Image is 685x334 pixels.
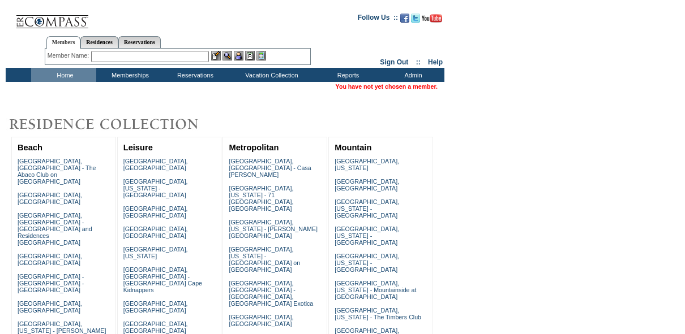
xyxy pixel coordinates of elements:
[335,280,416,300] a: [GEOGRAPHIC_DATA], [US_STATE] - Mountainside at [GEOGRAPHIC_DATA]
[400,17,409,24] a: Become our fan on Facebook
[422,14,442,23] img: Subscribe to our YouTube Channel
[161,68,226,82] td: Reservations
[211,51,221,60] img: b_edit.gif
[123,320,188,334] a: [GEOGRAPHIC_DATA], [GEOGRAPHIC_DATA]
[335,307,421,320] a: [GEOGRAPHIC_DATA], [US_STATE] - The Timbers Club
[123,143,153,152] a: Leisure
[400,14,409,23] img: Become our fan on Facebook
[6,113,226,136] img: Destinations by Exclusive Resorts
[18,158,96,185] a: [GEOGRAPHIC_DATA], [GEOGRAPHIC_DATA] - The Abaco Club on [GEOGRAPHIC_DATA]
[123,158,188,171] a: [GEOGRAPHIC_DATA], [GEOGRAPHIC_DATA]
[118,36,161,48] a: Reservations
[335,198,399,219] a: [GEOGRAPHIC_DATA], [US_STATE] - [GEOGRAPHIC_DATA]
[379,68,444,82] td: Admin
[256,51,266,60] img: b_calculator.gif
[123,178,188,198] a: [GEOGRAPHIC_DATA], [US_STATE] - [GEOGRAPHIC_DATA]
[18,143,42,152] a: Beach
[6,17,15,18] img: i.gif
[245,51,255,60] img: Reservations
[18,212,92,246] a: [GEOGRAPHIC_DATA], [GEOGRAPHIC_DATA] - [GEOGRAPHIC_DATA] and Residences [GEOGRAPHIC_DATA]
[80,36,118,48] a: Residences
[234,51,243,60] img: Impersonate
[222,51,232,60] img: View
[229,158,311,178] a: [GEOGRAPHIC_DATA], [GEOGRAPHIC_DATA] - Casa [PERSON_NAME]
[48,51,91,60] div: Member Name:
[380,58,408,66] a: Sign Out
[314,68,379,82] td: Reports
[18,192,82,205] a: [GEOGRAPHIC_DATA], [GEOGRAPHIC_DATA]
[123,300,188,314] a: [GEOGRAPHIC_DATA], [GEOGRAPHIC_DATA]
[229,246,300,273] a: [GEOGRAPHIC_DATA], [US_STATE] - [GEOGRAPHIC_DATA] on [GEOGRAPHIC_DATA]
[335,158,399,171] a: [GEOGRAPHIC_DATA], [US_STATE]
[123,266,202,293] a: [GEOGRAPHIC_DATA], [GEOGRAPHIC_DATA] - [GEOGRAPHIC_DATA] Cape Kidnappers
[46,36,81,49] a: Members
[229,280,313,307] a: [GEOGRAPHIC_DATA], [GEOGRAPHIC_DATA] - [GEOGRAPHIC_DATA], [GEOGRAPHIC_DATA] Exotica
[335,143,371,152] a: Mountain
[18,273,84,293] a: [GEOGRAPHIC_DATA] - [GEOGRAPHIC_DATA] - [GEOGRAPHIC_DATA]
[96,68,161,82] td: Memberships
[15,6,89,29] img: Compass Home
[229,185,293,212] a: [GEOGRAPHIC_DATA], [US_STATE] - 71 [GEOGRAPHIC_DATA], [GEOGRAPHIC_DATA]
[428,58,443,66] a: Help
[31,68,96,82] td: Home
[411,14,420,23] img: Follow us on Twitter
[335,225,399,246] a: [GEOGRAPHIC_DATA], [US_STATE] - [GEOGRAPHIC_DATA]
[18,253,82,266] a: [GEOGRAPHIC_DATA], [GEOGRAPHIC_DATA]
[123,246,188,259] a: [GEOGRAPHIC_DATA], [US_STATE]
[123,225,188,239] a: [GEOGRAPHIC_DATA], [GEOGRAPHIC_DATA]
[336,83,438,90] span: You have not yet chosen a member.
[411,17,420,24] a: Follow us on Twitter
[229,219,318,239] a: [GEOGRAPHIC_DATA], [US_STATE] - [PERSON_NAME][GEOGRAPHIC_DATA]
[229,143,279,152] a: Metropolitan
[18,300,82,314] a: [GEOGRAPHIC_DATA], [GEOGRAPHIC_DATA]
[123,205,188,219] a: [GEOGRAPHIC_DATA], [GEOGRAPHIC_DATA]
[422,17,442,24] a: Subscribe to our YouTube Channel
[229,314,293,327] a: [GEOGRAPHIC_DATA], [GEOGRAPHIC_DATA]
[226,68,314,82] td: Vacation Collection
[416,58,421,66] span: ::
[335,178,399,192] a: [GEOGRAPHIC_DATA], [GEOGRAPHIC_DATA]
[358,12,398,26] td: Follow Us ::
[335,253,399,273] a: [GEOGRAPHIC_DATA], [US_STATE] - [GEOGRAPHIC_DATA]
